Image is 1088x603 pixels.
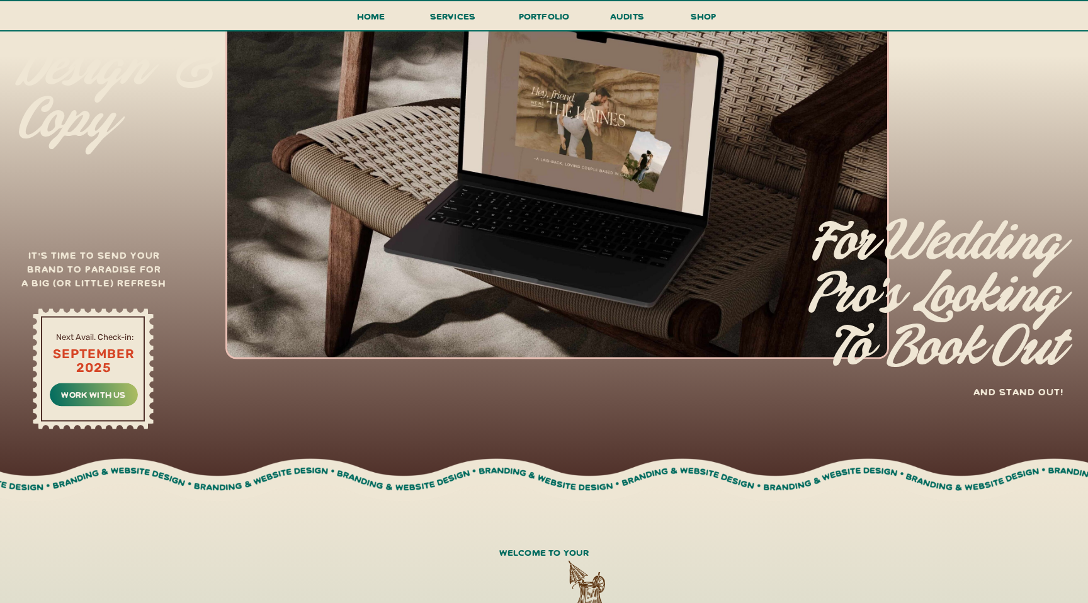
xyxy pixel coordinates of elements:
[49,346,138,380] h3: september 2025
[673,8,734,30] a: shop
[514,8,574,31] a: portfolio
[351,8,390,31] a: Home
[58,386,129,400] a: work with us
[426,8,479,31] a: services
[380,544,708,576] h2: Welcome To Your
[49,346,138,380] a: september2025
[430,10,476,22] span: services
[19,247,169,296] h3: It's time to send your brand to paradise for a big (or little) refresh
[914,385,1063,400] h3: and stand out!
[42,330,147,342] a: Next Avail. Check-in:
[723,217,1060,388] p: for Wedding pro's looking to Book Out
[608,8,646,30] a: audits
